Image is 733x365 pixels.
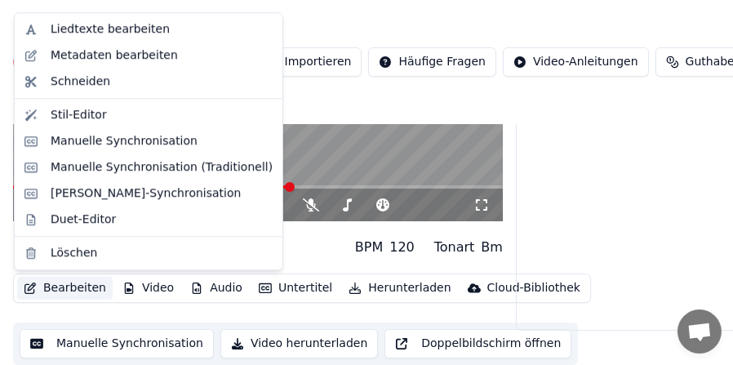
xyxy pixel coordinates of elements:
[51,21,170,38] div: Liedtexte bearbeiten
[51,159,273,176] div: Manuelle Synchronisation (Traditionell)
[51,107,107,123] div: Stil-Editor
[355,238,383,257] div: BPM
[17,277,113,300] button: Bearbeiten
[51,47,178,64] div: Metadaten bearbeiten
[487,280,580,296] div: Cloud-Bibliothek
[184,277,249,300] button: Audio
[389,238,415,257] div: 120
[220,329,378,358] button: Video herunterladen
[51,73,110,90] div: Schneiden
[384,329,571,358] button: Doppelbildschirm öffnen
[342,277,457,300] button: Herunterladen
[51,185,241,202] div: [PERSON_NAME]-Synchronisation
[677,309,722,354] div: Chat öffnen
[116,277,180,300] button: Video
[481,238,503,257] div: Bm
[51,211,116,228] div: Duet-Editor
[255,47,362,77] button: Importieren
[252,277,339,300] button: Untertitel
[434,238,475,257] div: Tonart
[51,133,198,149] div: Manuelle Synchronisation
[51,245,97,261] div: Löschen
[503,47,649,77] button: Video-Anleitungen
[368,47,496,77] button: Häufige Fragen
[20,329,214,358] button: Manuelle Synchronisation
